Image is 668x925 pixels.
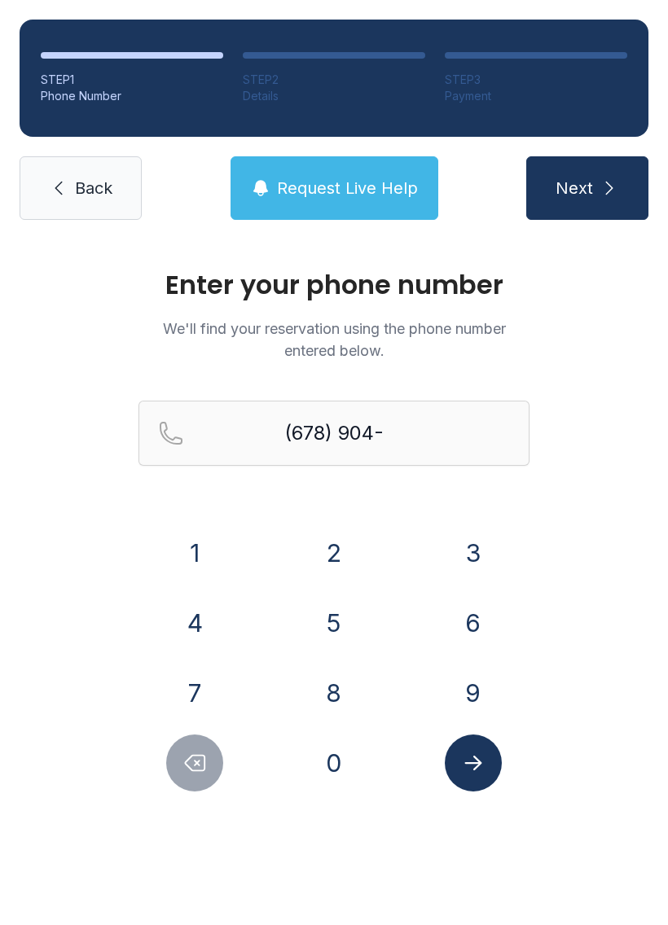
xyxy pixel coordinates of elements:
button: 1 [166,524,223,581]
button: 0 [305,734,363,791]
button: 2 [305,524,363,581]
span: Back [75,177,112,199]
div: STEP 2 [243,72,425,88]
button: 6 [445,594,502,651]
button: Submit lookup form [445,734,502,791]
button: 3 [445,524,502,581]
button: 7 [166,664,223,721]
button: 8 [305,664,363,721]
span: Request Live Help [277,177,418,199]
div: Payment [445,88,627,104]
button: 4 [166,594,223,651]
h1: Enter your phone number [138,272,530,298]
span: Next [556,177,593,199]
div: Details [243,88,425,104]
button: 9 [445,664,502,721]
p: We'll find your reservation using the phone number entered below. [138,318,530,362]
input: Reservation phone number [138,401,530,466]
button: Delete number [166,734,223,791]
div: STEP 3 [445,72,627,88]
div: STEP 1 [41,72,223,88]
button: 5 [305,594,363,651]
div: Phone Number [41,88,223,104]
